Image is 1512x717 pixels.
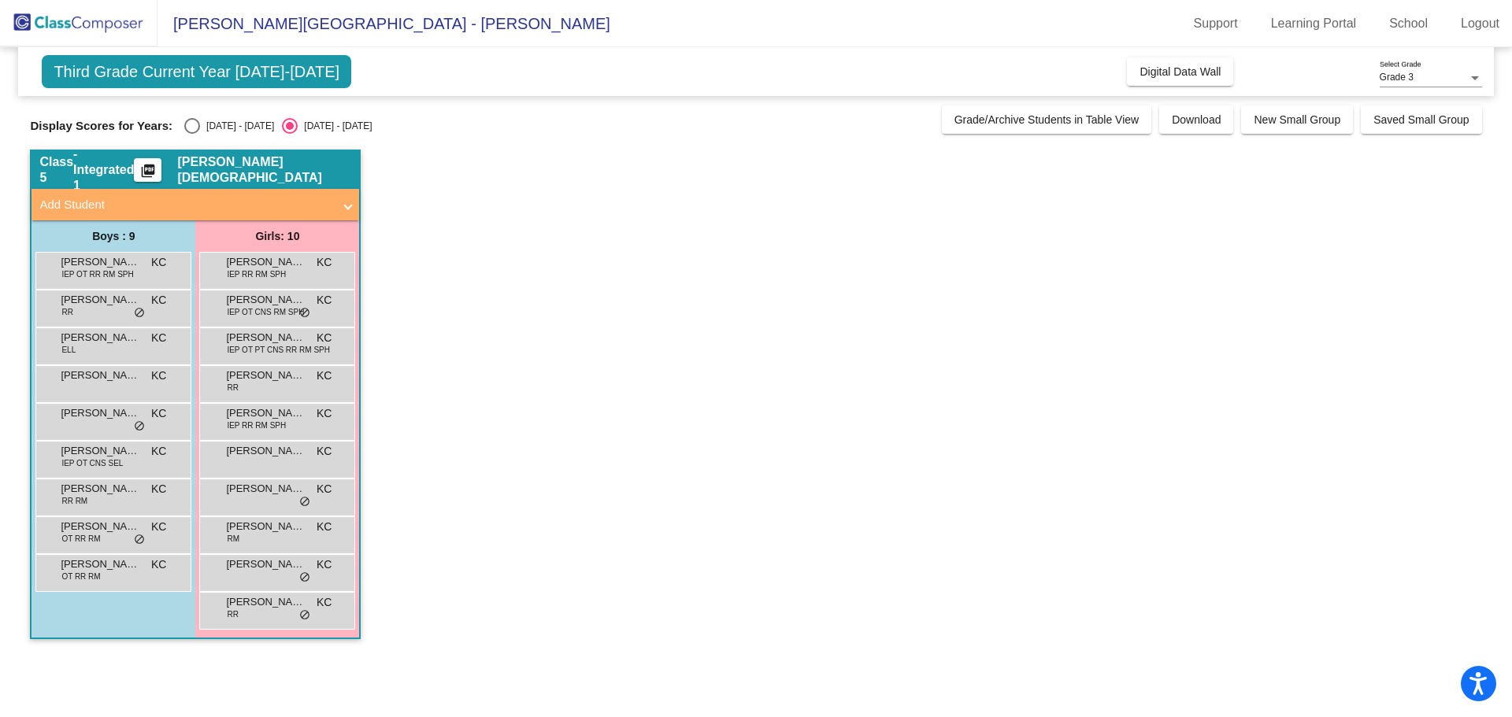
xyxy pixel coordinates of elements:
[151,405,166,422] span: KC
[317,405,332,422] span: KC
[151,330,166,346] span: KC
[1172,113,1221,126] span: Download
[1159,105,1233,134] button: Download
[61,443,139,459] span: [PERSON_NAME]
[195,220,359,252] div: Girls: 10
[317,519,332,535] span: KC
[227,268,286,280] span: IEP RR RM SPH
[299,307,310,320] span: do_not_disturb_alt
[39,196,332,214] mat-panel-title: Add Student
[226,594,305,610] span: [PERSON_NAME]
[1361,105,1481,134] button: Saved Small Group
[299,571,310,584] span: do_not_disturb_alt
[954,113,1140,126] span: Grade/Archive Students in Table View
[1377,11,1440,36] a: School
[1254,113,1340,126] span: New Small Group
[139,163,157,185] mat-icon: picture_as_pdf
[226,405,305,421] span: [PERSON_NAME]
[226,330,305,346] span: [PERSON_NAME]
[61,556,139,572] span: [PERSON_NAME]
[134,158,161,182] button: Print Students Details
[1448,11,1512,36] a: Logout
[134,307,145,320] span: do_not_disturb_alt
[299,609,310,622] span: do_not_disturb_alt
[151,556,166,573] span: KC
[227,306,304,318] span: IEP OT CNS RM SPH
[1127,57,1233,86] button: Digital Data Wall
[61,306,72,318] span: RR
[317,556,332,573] span: KC
[61,533,100,545] span: OT RR RM
[1373,113,1469,126] span: Saved Small Group
[226,481,305,497] span: [PERSON_NAME]
[317,368,332,384] span: KC
[177,154,351,186] span: [PERSON_NAME][DEMOGRAPHIC_DATA]
[226,368,305,383] span: [PERSON_NAME]
[1181,11,1251,36] a: Support
[317,254,332,271] span: KC
[317,481,332,497] span: KC
[61,495,87,507] span: RR RM
[298,119,372,133] div: [DATE] - [DATE]
[61,405,139,421] span: [PERSON_NAME]
[226,519,305,534] span: [PERSON_NAME]
[157,11,610,36] span: [PERSON_NAME][GEOGRAPHIC_DATA] - [PERSON_NAME]
[61,268,133,280] span: IEP OT RR RM SPH
[1140,65,1221,78] span: Digital Data Wall
[151,254,166,271] span: KC
[227,608,238,620] span: RR
[317,330,332,346] span: KC
[61,292,139,308] span: [PERSON_NAME]
[227,533,239,545] span: RM
[42,55,351,88] span: Third Grade Current Year [DATE]-[DATE]
[61,457,123,469] span: IEP OT CNS SEL
[317,292,332,309] span: KC
[299,496,310,508] span: do_not_disturb_alt
[226,292,305,308] span: [PERSON_NAME]
[227,344,330,356] span: IEP OT PT CNS RR RM SPH
[1380,72,1414,83] span: Grade 3
[61,571,100,582] span: OT RR RM
[31,220,195,252] div: Boys : 9
[73,146,134,194] span: - Integrated 1
[1258,11,1369,36] a: Learning Portal
[226,254,305,270] span: [PERSON_NAME]
[151,481,166,497] span: KC
[61,330,139,346] span: [PERSON_NAME]
[61,254,139,270] span: [PERSON_NAME]
[942,105,1152,134] button: Grade/Archive Students in Table View
[200,119,274,133] div: [DATE] - [DATE]
[30,119,172,133] span: Display Scores for Years:
[151,368,166,384] span: KC
[184,118,372,134] mat-radio-group: Select an option
[61,344,76,356] span: ELL
[226,556,305,572] span: [PERSON_NAME]
[39,154,73,186] span: Class 5
[227,382,238,394] span: RR
[61,519,139,534] span: [PERSON_NAME]
[61,368,139,383] span: [PERSON_NAME]
[31,189,359,220] mat-expansion-panel-header: Add Student
[151,443,166,460] span: KC
[317,443,332,460] span: KC
[317,594,332,611] span: KC
[151,519,166,535] span: KC
[1241,105,1353,134] button: New Small Group
[227,419,286,431] span: IEP RR RM SPH
[134,420,145,433] span: do_not_disturb_alt
[61,481,139,497] span: [PERSON_NAME]
[151,292,166,309] span: KC
[226,443,305,459] span: [PERSON_NAME]
[134,534,145,546] span: do_not_disturb_alt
